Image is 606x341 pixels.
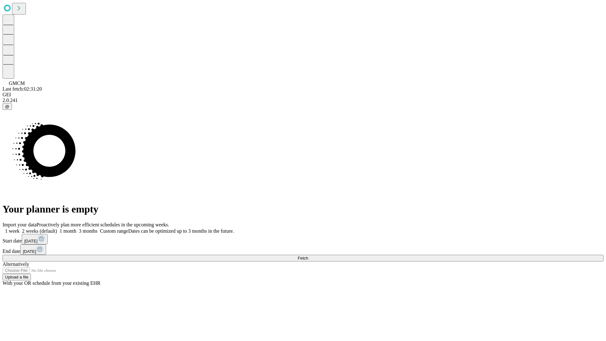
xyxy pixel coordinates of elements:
[3,255,603,261] button: Fetch
[128,228,234,234] span: Dates can be optimized up to 3 months in the future.
[100,228,128,234] span: Custom range
[3,274,31,280] button: Upload a file
[3,244,603,255] div: End date
[3,222,37,227] span: Import your data
[79,228,98,234] span: 3 months
[22,228,57,234] span: 2 weeks (default)
[37,222,169,227] span: Proactively plan more efficient schedules in the upcoming weeks.
[5,104,9,109] span: @
[3,203,603,215] h1: Your planner is empty
[23,249,36,254] span: [DATE]
[3,280,100,286] span: With your OR schedule from your existing EHR
[20,244,46,255] button: [DATE]
[3,98,603,103] div: 2.0.241
[3,234,603,244] div: Start date
[3,103,12,110] button: @
[60,228,76,234] span: 1 month
[3,92,603,98] div: GEI
[3,261,29,267] span: Alternatively
[5,228,20,234] span: 1 week
[22,234,48,244] button: [DATE]
[3,86,42,92] span: Last fetch: 02:31:20
[298,256,308,260] span: Fetch
[24,239,38,243] span: [DATE]
[9,81,25,86] span: GMCM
